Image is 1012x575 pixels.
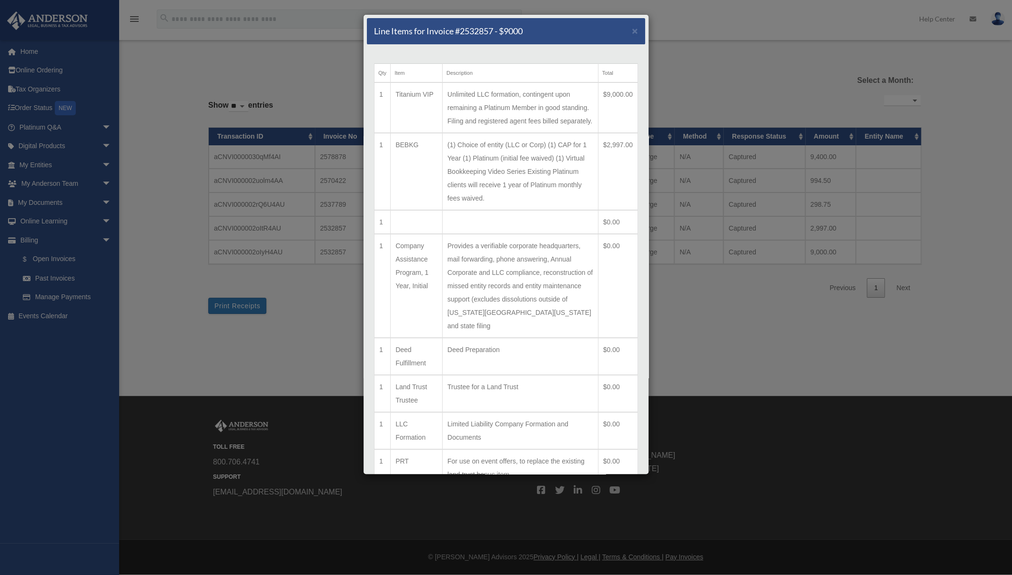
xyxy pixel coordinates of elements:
[632,25,638,36] span: ×
[442,412,598,449] td: Limited Liability Company Formation and Documents
[391,133,443,210] td: BEBKG
[374,449,391,486] td: 1
[632,26,638,36] button: Close
[374,133,391,210] td: 1
[442,449,598,486] td: For use on event offers, to replace the existing land trust bonus item.
[374,234,391,338] td: 1
[442,234,598,338] td: Provides a verifiable corporate headquarters, mail forwarding, phone answering, Annual Corporate ...
[374,375,391,412] td: 1
[598,64,638,83] th: Total
[391,82,443,133] td: Titanium VIP
[442,375,598,412] td: Trustee for a Land Trust
[374,338,391,375] td: 1
[598,210,638,234] td: $0.00
[442,133,598,210] td: (1) Choice of entity (LLC or Corp) (1) CAP for 1 Year (1) Platinum (initial fee waived) (1) Virtu...
[374,64,391,83] th: Qty
[598,375,638,412] td: $0.00
[374,210,391,234] td: 1
[598,82,638,133] td: $9,000.00
[598,234,638,338] td: $0.00
[391,64,443,83] th: Item
[598,412,638,449] td: $0.00
[391,234,443,338] td: Company Assistance Program, 1 Year, Initial
[374,82,391,133] td: 1
[374,412,391,449] td: 1
[598,133,638,210] td: $2,997.00
[391,375,443,412] td: Land Trust Trustee
[598,449,638,486] td: $0.00
[374,25,523,37] h5: Line Items for Invoice #2532857 - $9000
[598,338,638,375] td: $0.00
[442,64,598,83] th: Description
[391,338,443,375] td: Deed Fulfillment
[442,82,598,133] td: Unlimited LLC formation, contingent upon remaining a Platinum Member in good standing. Filing and...
[391,449,443,486] td: PRT
[391,412,443,449] td: LLC Formation
[442,338,598,375] td: Deed Preparation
